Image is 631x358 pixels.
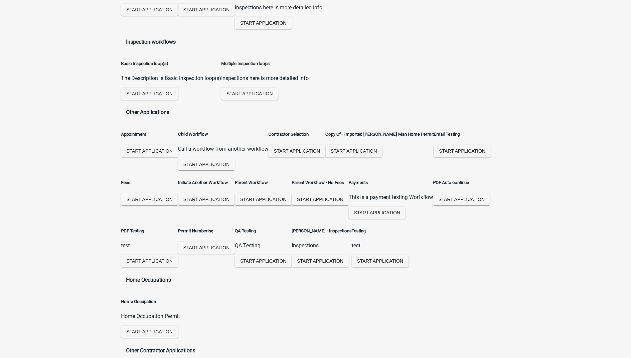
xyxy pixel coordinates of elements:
p: Call a workflow from another workflow [178,145,268,153]
h5: Basic Inspection loop(s) [121,60,221,67]
h5: Payments [349,179,433,186]
p: QA Testing [235,242,292,250]
button: Start Application [121,145,178,157]
span: Start Application [126,91,173,96]
h5: Testing [352,228,408,234]
h5: Child Workflow [178,131,268,138]
span: Start Application [183,245,230,250]
h5: [PERSON_NAME] - Inspections [292,228,352,234]
button: Start Application [121,193,178,205]
h5: Contractor Selection [268,131,325,138]
p: Inspections here is more detailed info [221,74,309,82]
h5: Copy Of - Imported [PERSON_NAME] Man Home Permit [325,131,434,138]
span: Start Application [126,329,173,334]
button: Start Application [235,17,292,29]
button: Start Application [434,145,491,157]
h5: Parent Workflow [235,179,292,186]
button: Start Application [352,255,408,267]
p: Home Occupation Permit [121,312,180,320]
span: Start Application [274,148,320,153]
button: Start Application [178,242,235,254]
button: Start Application [292,193,349,205]
p: The Description is Basic Inspection loop(s) [121,74,221,82]
span: Start Application [183,197,230,202]
button: Start Application [349,207,405,219]
span: Start Application [126,258,173,264]
p: This is a payment testing Worfkflow [349,193,433,201]
h5: Email Testing [434,131,491,138]
button: Start Application [235,193,292,205]
span: Start Application [227,91,273,96]
button: Start Application [121,88,178,100]
p: Inspections [292,242,352,250]
span: Start Application [297,197,343,202]
h5: Permit Numbering [178,228,235,234]
span: Start Application [438,197,485,202]
button: Start Application [121,255,178,267]
h5: Multiple Inspection loops [221,60,309,67]
span: Start Application [183,161,230,167]
button: Start Application [235,255,292,267]
button: Start Application [121,4,178,16]
span: Start Application [297,258,343,264]
button: Start Application [178,193,235,205]
button: Start Application [221,88,278,100]
h5: PDF Testing [121,228,178,234]
span: Start Application [240,258,286,264]
button: Start Application [178,158,235,170]
h5: Parent Workflow - No Fees [292,179,349,186]
button: Start Application [292,255,349,267]
h4: Home Occupations [126,276,505,284]
span: Start Application [357,258,403,264]
h5: Home Occupation [121,298,180,305]
h5: Initiate Another Workflow [178,179,235,186]
p: test [352,242,408,250]
h4: Inspection workflows [126,38,505,46]
span: Start Application [126,7,173,12]
button: Start Application [325,145,382,157]
h4: Other Contractor Applications [126,347,505,355]
h4: Other Applications [126,108,505,116]
span: Start Application [439,148,485,153]
h5: Appointment [121,131,178,138]
wm-workflow-list-section: Other Applications [126,108,505,269]
h5: QA Testing [235,228,292,234]
span: Start Application [126,197,173,202]
button: Start Application [268,145,325,157]
button: Start Application [121,326,178,338]
button: Start Application [178,4,235,16]
span: Start Application [354,210,400,215]
button: Start Application [433,193,490,205]
p: Inspections here is more detailed info [235,4,322,12]
span: Start Application [240,197,286,202]
span: Start Application [331,148,377,153]
span: Start Application [240,20,286,26]
h5: PDF Auto continue [433,179,490,186]
span: Start Application [126,148,173,153]
p: test [121,242,178,250]
span: Start Application [183,7,230,12]
h5: Fees [121,179,178,186]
